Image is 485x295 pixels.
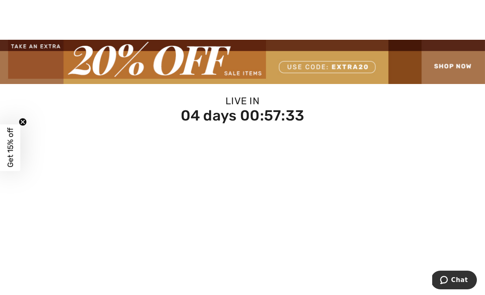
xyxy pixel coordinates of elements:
span: Get 15% off [6,128,15,168]
div: 04 days 00:57:33 [10,108,475,123]
button: Close teaser [19,118,27,126]
iframe: Opens a widget where you can chat to one of our agents [432,271,477,291]
span: Live In [225,95,260,107]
